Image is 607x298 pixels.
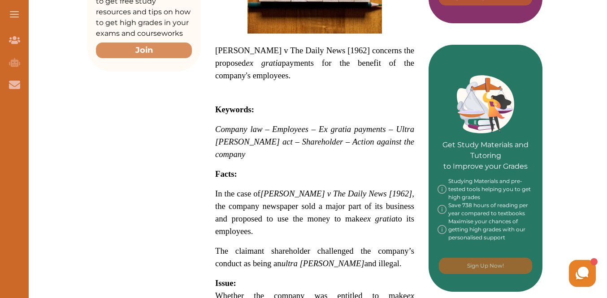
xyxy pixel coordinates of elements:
span: In the case of , the company newspaper sold a major part of its business and proposed to use the ... [215,189,414,236]
div: Studying Materials and pre-tested tools helping you to get high grades [438,177,533,201]
em: e [246,58,249,68]
strong: Keywords: [215,105,254,114]
img: info-img [438,201,447,217]
strong: Issue: [215,278,236,288]
button: Join [96,43,192,58]
span: Company law [215,124,262,134]
div: Maximise your chances of getting high grades with our personalised support [438,217,533,242]
span: [PERSON_NAME] v The Daily News [1962] concerns the proposed [215,46,414,80]
span: The claimant shareholder challenged the company’s conduct as being an and illegal. [215,246,414,268]
span: [PERSON_NAME] v The Daily News [1962] [260,189,412,198]
span: payments for the benefit of the company's employees. [215,58,414,80]
img: info-img [438,177,447,201]
span: Employees – Ex gratia payments – Ultra [PERSON_NAME] act – Shareholder – Action against the company [215,124,414,159]
p: Get Study Materials and Tutoring to Improve your Grades [438,115,533,172]
div: Save 738 hours of reading per year compared to textbooks [438,201,533,217]
em: ultra [PERSON_NAME] [282,259,364,268]
span: – [265,124,269,134]
em: ex gratia [363,214,395,223]
iframe: HelpCrunch [392,258,598,289]
strong: Facts: [215,169,237,179]
em: x gratia [250,58,282,68]
img: info-img [438,217,447,242]
img: Green card image [457,75,514,133]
